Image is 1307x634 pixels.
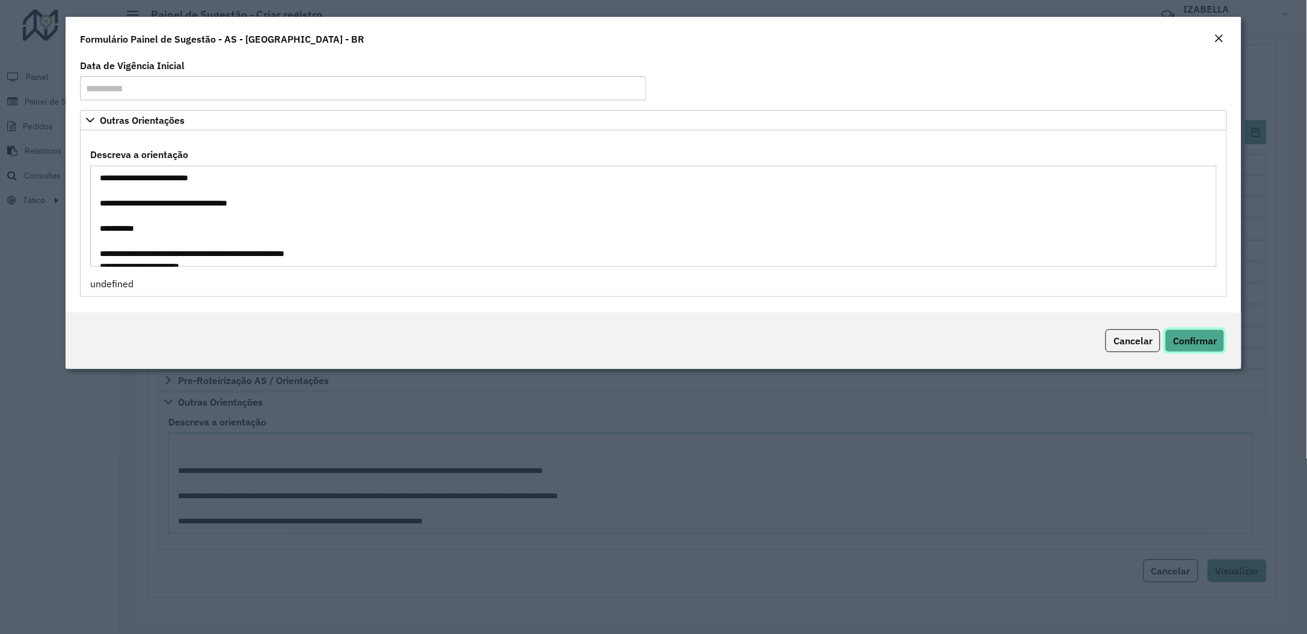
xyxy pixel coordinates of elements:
[1210,31,1227,47] button: Close
[1214,34,1223,43] em: Fechar
[90,278,133,290] span: undefined
[1165,329,1225,352] button: Confirmar
[80,58,185,73] label: Data de Vigência Inicial
[1113,335,1152,347] span: Cancelar
[90,147,188,162] label: Descreva a orientação
[80,130,1228,297] div: Outras Orientações
[1106,329,1160,352] button: Cancelar
[1173,335,1217,347] span: Confirmar
[100,115,185,125] span: Outras Orientações
[80,110,1228,130] a: Outras Orientações
[80,32,364,46] h4: Formulário Painel de Sugestão - AS - [GEOGRAPHIC_DATA] - BR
